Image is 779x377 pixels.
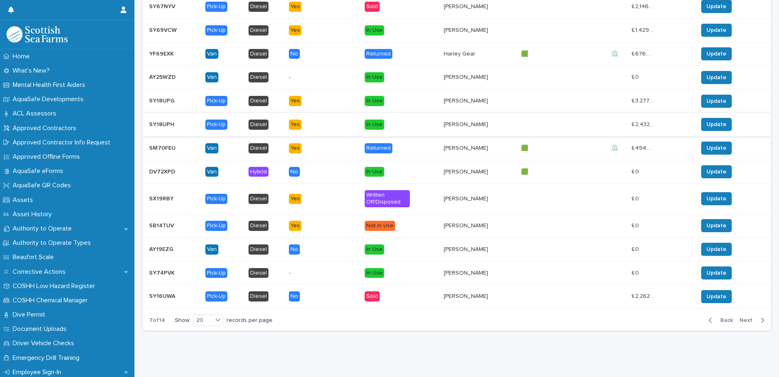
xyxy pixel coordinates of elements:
p: - [289,270,334,277]
tr: SY16UWASY16UWA Pick-UpDieselNoSold[PERSON_NAME][PERSON_NAME] £ 2,262.00£ 2,262.00 Update [143,285,771,308]
p: £ 0 [632,244,640,253]
p: [PERSON_NAME] [444,25,490,34]
tr: AY25WZDAY25WZD VanDiesel-In Use[PERSON_NAME][PERSON_NAME] £ 0£ 0 Update [143,66,771,89]
tr: SB14TUVSB14TUV Pick-UpDieselYesNot in Use[PERSON_NAME][PERSON_NAME] £ 0£ 0 Update [143,214,771,237]
span: Update [706,2,726,11]
span: Update [706,245,726,253]
div: Not in Use [365,221,395,231]
p: £ 494.00 [632,143,656,152]
div: In Use [365,244,384,255]
p: 🟩 [521,49,530,58]
p: AquaSafe Developments [9,95,90,103]
p: ACL Assessors [9,110,63,118]
button: Update [701,142,732,155]
p: [PERSON_NAME] [444,221,490,229]
p: YF69EXK [149,49,176,58]
div: Pick-Up [205,25,227,35]
span: Update [706,97,726,105]
p: [PERSON_NAME] [444,194,490,202]
p: SM70FEU [149,143,177,152]
p: SY18UPH [149,120,176,128]
button: Update [701,118,732,131]
button: Update [701,71,732,84]
div: Written Off/Disposed [365,190,410,207]
span: Update [706,50,726,58]
div: Sold [365,291,380,302]
div: No [289,167,300,177]
p: [PERSON_NAME] [444,167,490,175]
span: Update [706,168,726,176]
div: Van [205,49,218,59]
tr: SM70FEUSM70FEU VanDieselYesReturned[PERSON_NAME][PERSON_NAME] 🟩🟩 ⏲️⏲️ £ 494.00£ 494.00 Update [143,136,771,160]
p: [PERSON_NAME] [444,120,490,128]
p: Emergency Drill Training [9,354,86,362]
button: Update [701,47,732,60]
button: Update [701,243,732,256]
p: Approved Offline Forms [9,153,86,161]
p: £ 1,429.00 [632,25,656,34]
span: Update [706,195,726,203]
p: Authority to Operate [9,225,78,233]
span: Next [739,317,757,323]
div: Yes [289,221,301,231]
tr: YF69EXKYF69EXK VanDieselNoReturnedHarley GearHarley Gear 🟩🟩 ⏲️⏲️ £ 676.00£ 676.00 Update [143,42,771,66]
p: AquaSafe eForms [9,167,70,175]
p: Show [175,317,189,324]
tr: SY69VCWSY69VCW Pick-UpDieselYesIn Use[PERSON_NAME][PERSON_NAME] £ 1,429.00£ 1,429.00 Update [143,18,771,42]
p: Dive Permit [9,311,52,319]
p: [PERSON_NAME] [444,268,490,277]
span: Update [706,144,726,152]
div: Diesel [249,268,268,278]
button: Update [701,165,732,178]
p: SY18UPG [149,96,176,104]
div: No [289,244,300,255]
p: SB14TUV [149,221,176,229]
button: Update [701,219,732,232]
p: Assets [9,196,40,204]
tr: AY19EZGAY19EZG VanDieselNoIn Use[PERSON_NAME][PERSON_NAME] £ 0£ 0 Update [143,237,771,261]
div: Diesel [249,49,268,59]
div: In Use [365,96,384,106]
div: Yes [289,194,301,204]
div: Diesel [249,244,268,255]
p: £ 2,432.00 [632,120,656,128]
p: Approved Contractors [9,124,83,132]
div: Diesel [249,96,268,106]
div: Hybrid [249,167,268,177]
p: Home [9,53,36,60]
div: Yes [289,120,301,130]
div: Diesel [249,221,268,231]
tr: SY18UPGSY18UPG Pick-UpDieselYesIn Use[PERSON_NAME][PERSON_NAME] £ 3,277.00£ 3,277.00 Update [143,89,771,113]
p: £ 2,262.00 [632,291,656,300]
p: Beaufort Scale [9,253,60,261]
p: £ 0 [632,268,640,277]
p: £ 0 [632,194,640,202]
div: Yes [289,2,301,12]
p: records per page [227,317,273,324]
span: Back [715,317,733,323]
div: Pick-Up [205,96,227,106]
div: 20 [193,316,213,325]
div: Diesel [249,143,268,153]
button: Update [701,192,732,205]
div: In Use [365,25,384,35]
p: ⏲️ [611,143,620,152]
div: Pick-Up [205,291,227,302]
div: Pick-Up [205,2,227,12]
p: [PERSON_NAME] [444,2,490,10]
p: SY16UWA [149,291,177,300]
p: Driver Vehicle Checks [9,339,81,347]
div: Van [205,72,218,82]
span: Update [706,269,726,277]
p: Authority to Operate Types [9,239,97,247]
p: £ 3,277.00 [632,96,656,104]
p: COSHH Low Hazard Register [9,282,101,290]
tr: SY18UPHSY18UPH Pick-UpDieselYesIn Use[PERSON_NAME][PERSON_NAME] £ 2,432.00£ 2,432.00 Update [143,113,771,136]
span: Update [706,26,726,34]
p: Employee Sign-In [9,368,68,376]
p: What's New? [9,67,56,75]
span: Update [706,293,726,301]
button: Update [701,95,732,108]
p: SY74PVK [149,268,176,277]
p: DV72XPD [149,167,177,175]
